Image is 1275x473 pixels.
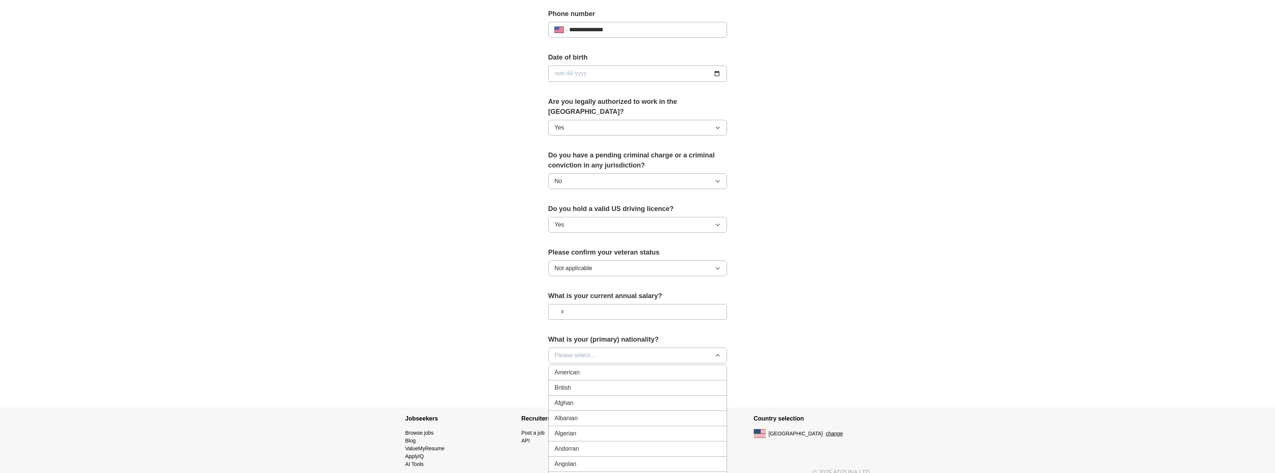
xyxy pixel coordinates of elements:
a: Blog [405,438,416,444]
label: Do you hold a valid US driving licence? [548,204,727,214]
a: Post a job [522,430,545,436]
span: Please select... [555,351,595,360]
span: [GEOGRAPHIC_DATA] [769,430,823,438]
span: Albanian [555,414,578,423]
label: Please confirm your veteran status [548,247,727,258]
span: Yes [555,123,564,132]
a: AI Tools [405,461,424,467]
span: Not applicable [555,264,592,273]
button: No [548,173,727,189]
img: US flag [754,429,766,438]
a: Browse jobs [405,430,434,436]
label: Phone number [548,9,727,19]
button: Yes [548,120,727,135]
a: ValueMyResume [405,445,445,451]
a: API [522,438,530,444]
span: Algerian [555,429,577,438]
span: Yes [555,220,564,229]
span: Angolan [555,460,577,469]
button: Not applicable [548,261,727,276]
button: change [826,430,843,438]
a: ApplyIQ [405,453,424,459]
label: Do you have a pending criminal charge or a criminal conviction in any jurisdiction? [548,150,727,170]
span: American [555,368,580,377]
span: Afghan [555,399,574,408]
span: British [555,383,571,392]
label: What is your current annual salary? [548,291,727,301]
label: Are you legally authorized to work in the [GEOGRAPHIC_DATA]? [548,97,727,117]
button: Yes [548,217,727,233]
label: What is your (primary) nationality? [548,335,727,345]
span: Andorran [555,444,579,453]
h4: Country selection [754,408,870,429]
button: Please select... [548,348,727,363]
span: No [555,177,562,186]
label: Date of birth [548,52,727,63]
